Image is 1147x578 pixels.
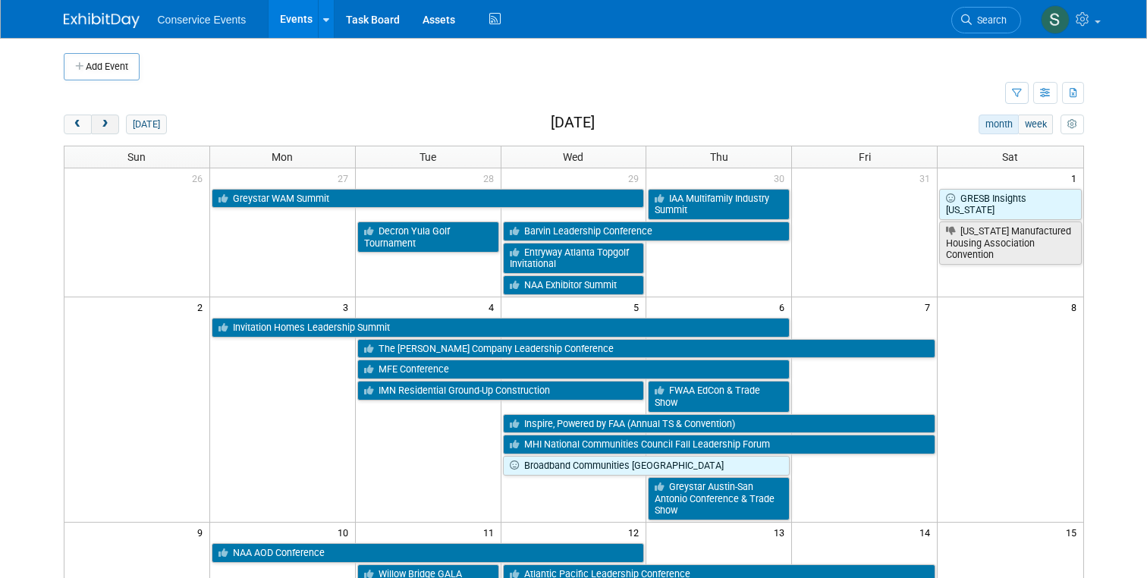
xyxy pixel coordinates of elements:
a: Barvin Leadership Conference [503,221,790,241]
a: [US_STATE] Manufactured Housing Association Convention [939,221,1081,265]
span: Fri [859,151,871,163]
a: Inspire, Powered by FAA (Annual TS & Convention) [503,414,936,434]
span: 10 [336,523,355,542]
a: Search [951,7,1021,33]
span: 31 [918,168,937,187]
span: Sun [127,151,146,163]
span: Thu [710,151,728,163]
i: Personalize Calendar [1067,120,1077,130]
span: Search [972,14,1007,26]
a: The [PERSON_NAME] Company Leadership Conference [357,339,935,359]
span: 13 [772,523,791,542]
button: [DATE] [126,115,166,134]
a: Greystar WAM Summit [212,189,645,209]
span: Conservice Events [158,14,247,26]
span: 1 [1070,168,1083,187]
a: Greystar Austin-San Antonio Conference & Trade Show [648,477,790,520]
a: NAA AOD Conference [212,543,645,563]
img: Savannah Doctor [1041,5,1070,34]
span: Sat [1002,151,1018,163]
span: 14 [918,523,937,542]
button: week [1018,115,1053,134]
span: 8 [1070,297,1083,316]
a: IMN Residential Ground-Up Construction [357,381,645,401]
span: 5 [632,297,646,316]
span: Mon [272,151,293,163]
span: 30 [772,168,791,187]
a: Invitation Homes Leadership Summit [212,318,790,338]
span: 12 [627,523,646,542]
span: 29 [627,168,646,187]
span: Wed [563,151,583,163]
span: 27 [336,168,355,187]
a: IAA Multifamily Industry Summit [648,189,790,220]
button: prev [64,115,92,134]
span: 9 [196,523,209,542]
a: Entryway Atlanta Topgolf Invitational [503,243,645,274]
span: 6 [778,297,791,316]
span: 3 [341,297,355,316]
button: month [979,115,1019,134]
span: 28 [482,168,501,187]
span: 4 [487,297,501,316]
a: Broadband Communities [GEOGRAPHIC_DATA] [503,456,790,476]
h2: [DATE] [551,115,595,131]
span: 11 [482,523,501,542]
a: MFE Conference [357,360,790,379]
a: Decron Yula Golf Tournament [357,221,499,253]
span: 7 [923,297,937,316]
a: MHI National Communities Council Fall Leadership Forum [503,435,936,454]
span: Tue [420,151,436,163]
button: myCustomButton [1061,115,1083,134]
button: next [91,115,119,134]
span: 2 [196,297,209,316]
a: GRESB Insights [US_STATE] [939,189,1081,220]
a: FWAA EdCon & Trade Show [648,381,790,412]
button: Add Event [64,53,140,80]
img: ExhibitDay [64,13,140,28]
span: 26 [190,168,209,187]
a: NAA Exhibitor Summit [503,275,645,295]
span: 15 [1064,523,1083,542]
